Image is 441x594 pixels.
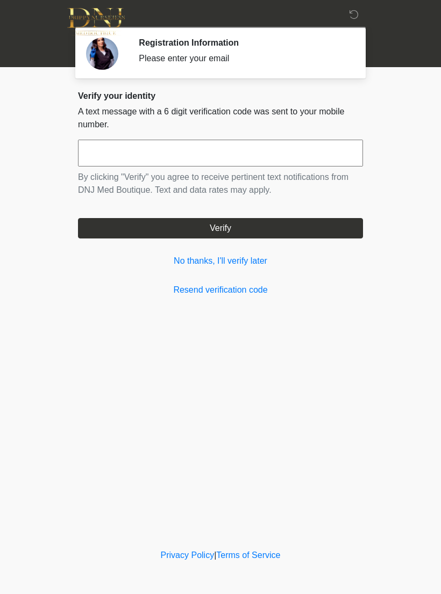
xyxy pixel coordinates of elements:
a: Terms of Service [216,550,280,560]
img: Agent Avatar [86,38,118,70]
a: | [214,550,216,560]
a: Resend verification code [78,284,363,296]
p: By clicking "Verify" you agree to receive pertinent text notifications from DNJ Med Boutique. Tex... [78,171,363,197]
p: A text message with a 6 digit verification code was sent to your mobile number. [78,105,363,131]
h2: Verify your identity [78,91,363,101]
a: Privacy Policy [161,550,215,560]
img: DNJ Med Boutique Logo [67,8,125,35]
button: Verify [78,218,363,238]
a: No thanks, I'll verify later [78,255,363,267]
div: Please enter your email [139,52,347,65]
